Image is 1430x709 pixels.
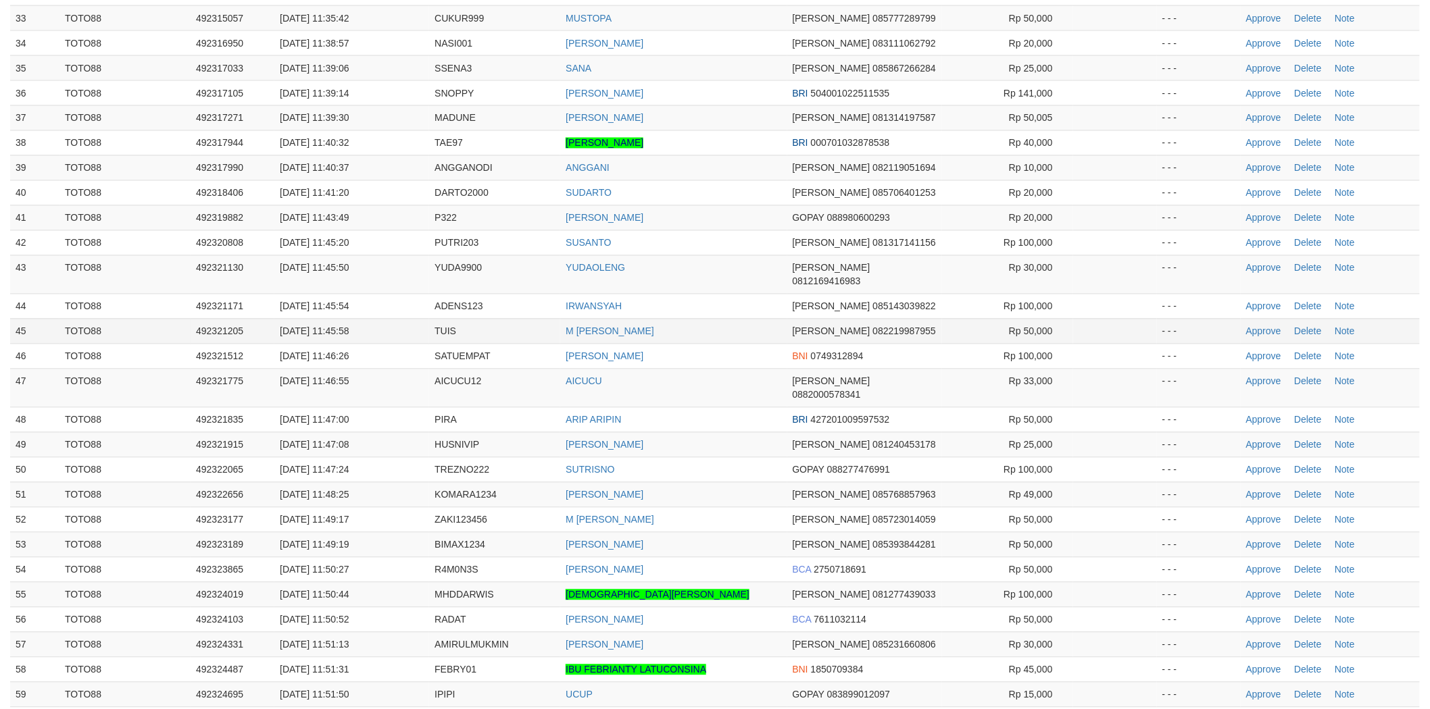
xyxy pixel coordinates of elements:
span: Copy 085867266284 to clipboard [873,63,936,74]
span: HUSNIVIP [435,440,479,450]
a: Delete [1294,490,1321,500]
td: TOTO88 [59,407,191,432]
a: Note [1335,301,1355,312]
span: [PERSON_NAME] [793,63,870,74]
a: Note [1335,213,1355,224]
span: BRI [793,138,808,149]
a: Delete [1294,301,1321,312]
span: 492317105 [196,88,243,99]
a: Approve [1246,540,1281,550]
a: Note [1335,664,1355,675]
td: 48 [10,407,59,432]
a: Note [1335,163,1355,174]
span: 492321512 [196,351,243,362]
a: [PERSON_NAME] [566,138,643,149]
span: 492321835 [196,415,243,425]
a: Approve [1246,63,1281,74]
td: TOTO88 [59,155,191,180]
span: [DATE] 11:39:06 [280,63,349,74]
span: SNOPPY [435,88,474,99]
span: [DATE] 11:35:42 [280,13,349,24]
td: - - - [1157,205,1241,230]
a: Approve [1246,564,1281,575]
a: Delete [1294,238,1321,248]
a: Delete [1294,263,1321,273]
td: - - - [1157,432,1241,457]
span: Rp 50,000 [1009,326,1053,337]
a: Note [1335,88,1355,99]
a: Delete [1294,440,1321,450]
td: TOTO88 [59,130,191,155]
a: Approve [1246,263,1281,273]
span: 492317271 [196,113,243,124]
a: ARIP ARIPIN [566,415,621,425]
td: - - - [1157,344,1241,369]
td: - - - [1157,30,1241,55]
a: Note [1335,415,1355,425]
span: [PERSON_NAME] [793,263,870,273]
a: Note [1335,63,1355,74]
a: Note [1335,326,1355,337]
span: [PERSON_NAME] [793,440,870,450]
a: Approve [1246,689,1281,700]
td: TOTO88 [59,432,191,457]
td: TOTO88 [59,457,191,482]
td: TOTO88 [59,294,191,319]
span: Rp 50,005 [1009,113,1053,124]
span: Rp 50,000 [1009,415,1053,425]
span: 492322065 [196,465,243,475]
span: TAE97 [435,138,463,149]
td: 50 [10,457,59,482]
td: TOTO88 [59,105,191,130]
td: 37 [10,105,59,130]
td: - - - [1157,180,1241,205]
span: [DATE] 11:45:50 [280,263,349,273]
span: 492319882 [196,213,243,224]
span: 492321205 [196,326,243,337]
a: Note [1335,238,1355,248]
span: [DATE] 11:45:58 [280,326,349,337]
span: 492322656 [196,490,243,500]
a: [PERSON_NAME] [566,564,643,575]
a: Approve [1246,614,1281,625]
td: 51 [10,482,59,507]
td: 45 [10,319,59,344]
td: - - - [1157,55,1241,80]
span: Rp 33,000 [1009,376,1053,387]
td: 47 [10,369,59,407]
td: TOTO88 [59,180,191,205]
td: 42 [10,230,59,255]
span: [DATE] 11:49:17 [280,515,349,525]
a: SUSANTO [566,238,611,248]
td: 35 [10,55,59,80]
span: Rp 50,000 [1009,540,1053,550]
span: [DATE] 11:45:20 [280,238,349,248]
td: 43 [10,255,59,294]
a: [PERSON_NAME] [566,113,643,124]
a: Delete [1294,515,1321,525]
a: Approve [1246,589,1281,600]
span: Copy 088277476991 to clipboard [827,465,890,475]
span: Rp 25,000 [1009,440,1053,450]
a: SUTRISNO [566,465,614,475]
span: 492321775 [196,376,243,387]
a: Delete [1294,38,1321,49]
span: Copy 0812169416983 to clipboard [793,276,861,287]
span: Copy 088980600293 to clipboard [827,213,890,224]
span: 492320808 [196,238,243,248]
td: TOTO88 [59,507,191,532]
span: Copy 081314197587 to clipboard [873,113,936,124]
a: Approve [1246,138,1281,149]
a: Delete [1294,63,1321,74]
span: P322 [435,213,457,224]
a: Delete [1294,540,1321,550]
span: Copy 081317141156 to clipboard [873,238,936,248]
td: TOTO88 [59,205,191,230]
td: 46 [10,344,59,369]
span: Rp 100,000 [1004,238,1052,248]
span: Rp 100,000 [1004,351,1052,362]
span: Rp 50,000 [1009,515,1053,525]
td: TOTO88 [59,369,191,407]
span: KOMARA1234 [435,490,497,500]
span: MADUNE [435,113,476,124]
